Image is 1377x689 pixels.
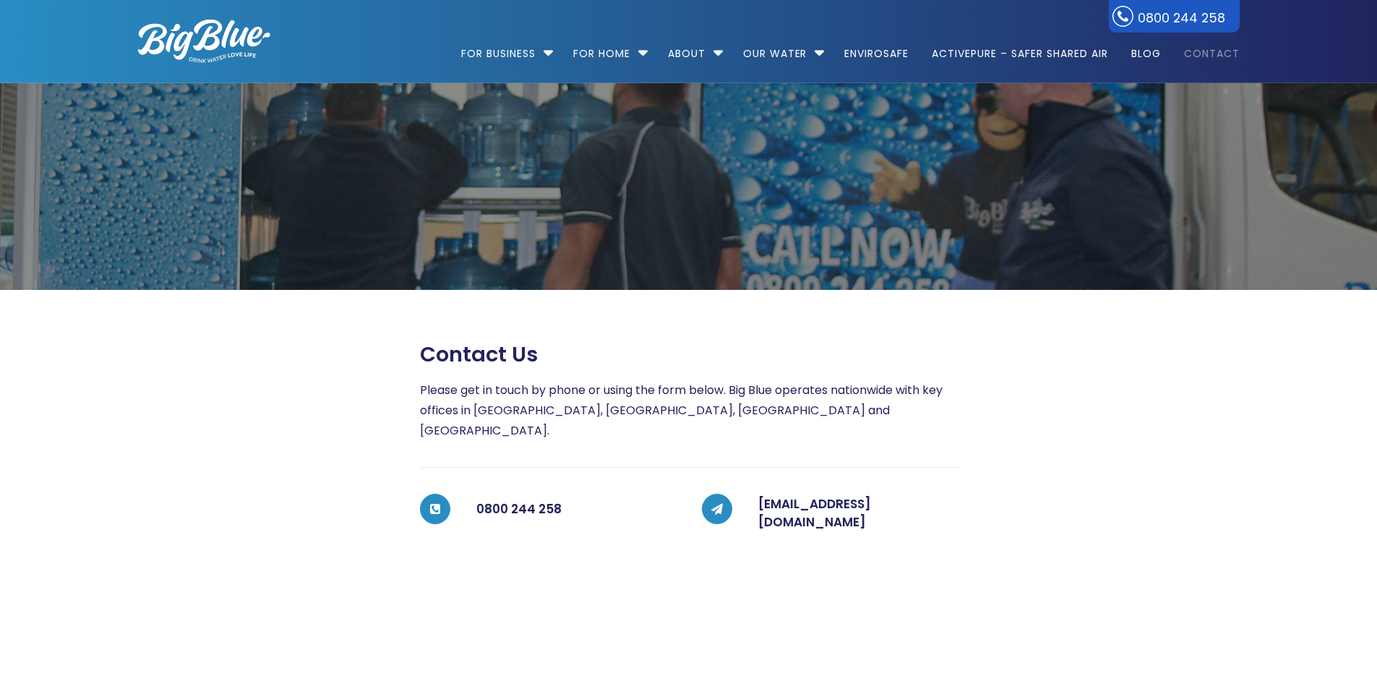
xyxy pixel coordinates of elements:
[420,560,958,668] iframe: Web Forms
[420,342,538,367] span: Contact us
[476,495,676,524] h5: 0800 244 258
[758,495,871,531] a: [EMAIL_ADDRESS][DOMAIN_NAME]
[138,20,270,63] img: logo
[420,380,958,441] p: Please get in touch by phone or using the form below. Big Blue operates nationwide with key offic...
